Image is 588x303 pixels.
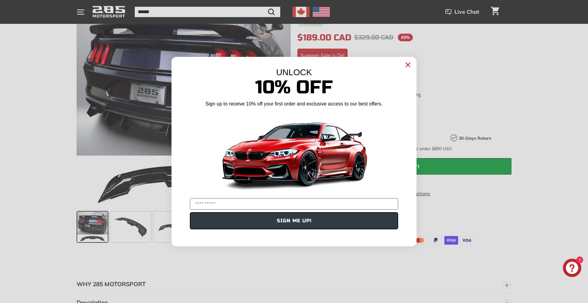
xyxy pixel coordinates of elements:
button: Close dialog [403,60,413,70]
span: UNLOCK [276,68,312,77]
inbox-online-store-chat: Shopify online store chat [561,259,583,279]
button: SIGN ME UP! [190,212,398,229]
span: 10% Off [255,76,333,98]
span: Sign up to receive 10% off your first order and exclusive access to our best offers. [205,101,383,106]
input: YOUR EMAIL [190,198,398,210]
img: Banner showing BMW 4 Series Body kit [217,110,371,196]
